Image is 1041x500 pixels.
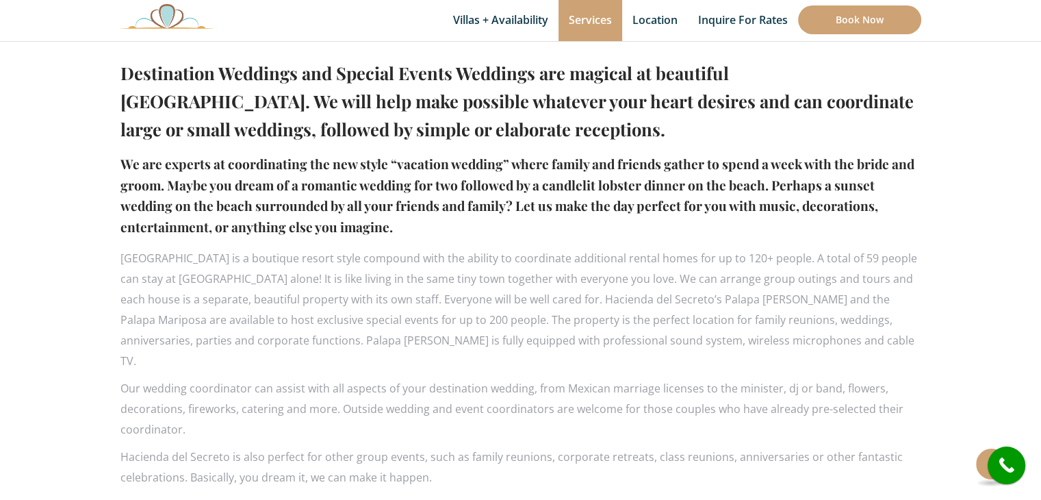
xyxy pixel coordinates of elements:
[120,153,921,238] h4: We are experts at coordinating the new style “vacation wedding” where family and friends gather t...
[120,447,921,488] p: Hacienda del Secreto is also perfect for other group events, such as family reunions, corporate r...
[120,248,921,371] p: [GEOGRAPHIC_DATA] is a boutique resort style compound with the ability to coordinate additional r...
[120,3,214,29] img: Awesome Logo
[988,447,1025,484] a: call
[120,378,921,440] p: Our wedding coordinator can assist with all aspects of your destination wedding, from Mexican mar...
[120,59,921,143] h2: Destination Weddings and Special Events Weddings are magical at beautiful [GEOGRAPHIC_DATA]. We w...
[991,450,1022,481] i: call
[798,5,921,34] a: Book Now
